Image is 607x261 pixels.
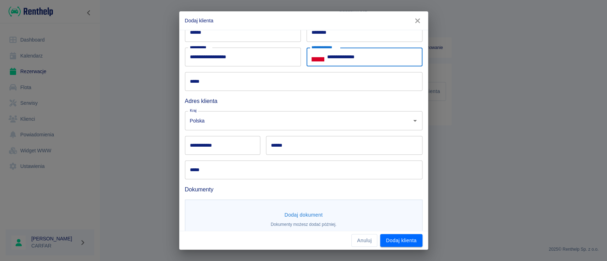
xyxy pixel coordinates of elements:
button: Dodaj dokument [282,208,326,222]
h6: Adres klienta [185,97,422,105]
button: Select country [312,52,324,62]
p: Dokumenty możesz dodać później. [271,221,336,228]
label: Kraj [190,108,197,113]
button: Dodaj klienta [380,234,422,247]
button: Otwórz [410,116,420,126]
h2: Dodaj klienta [179,11,428,30]
button: Anuluj [351,234,377,247]
h6: Dokumenty [185,185,422,194]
